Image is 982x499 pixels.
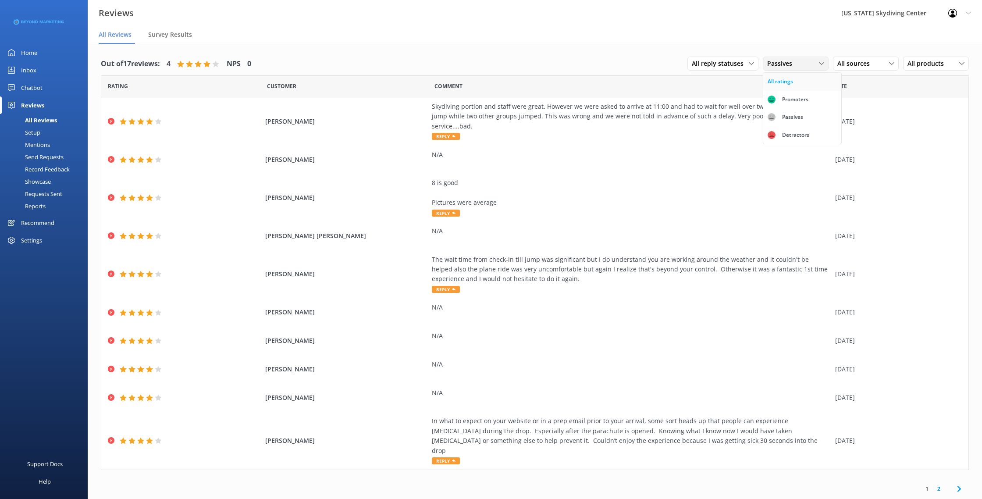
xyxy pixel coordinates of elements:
span: [PERSON_NAME] [PERSON_NAME] [265,231,427,241]
div: [DATE] [835,117,957,126]
span: [PERSON_NAME] [265,393,427,403]
span: Date [108,82,128,90]
span: Question [434,82,463,90]
div: Mentions [5,139,50,151]
div: Support Docs [27,455,63,473]
div: [DATE] [835,393,957,403]
div: Reports [5,200,46,212]
a: Showcase [5,175,88,188]
div: [DATE] [835,336,957,346]
span: [PERSON_NAME] [265,364,427,374]
a: Requests Sent [5,188,88,200]
span: All products [907,59,949,68]
a: Mentions [5,139,88,151]
span: All reply statuses [692,59,749,68]
div: [DATE] [835,231,957,241]
div: [DATE] [835,436,957,446]
div: Help [39,473,51,490]
a: Setup [5,126,88,139]
div: Record Feedback [5,163,70,175]
h3: Reviews [99,6,134,20]
span: [PERSON_NAME] [265,336,427,346]
span: [PERSON_NAME] [265,307,427,317]
div: In what to expect on your website or in a prep email prior to your arrival, some sort heads up th... [432,416,831,456]
div: Setup [5,126,40,139]
div: Settings [21,232,42,249]
div: N/A [432,360,831,369]
span: Passives [767,59,797,68]
div: [DATE] [835,155,957,164]
div: Requests Sent [5,188,62,200]
h4: NPS [227,58,241,70]
a: 1 [921,485,933,493]
a: Record Feedback [5,163,88,175]
div: All ratings [768,77,793,86]
span: [PERSON_NAME] [265,117,427,126]
div: N/A [432,303,831,312]
span: [PERSON_NAME] [265,436,427,446]
div: [DATE] [835,269,957,279]
span: Reply [432,457,460,464]
a: 2 [933,485,945,493]
div: Inbox [21,61,36,79]
span: [PERSON_NAME] [265,193,427,203]
h4: Out of 17 reviews: [101,58,160,70]
div: Promoters [776,95,815,104]
a: Send Requests [5,151,88,163]
span: [PERSON_NAME] [265,155,427,164]
div: Send Requests [5,151,64,163]
span: Reply [432,133,460,140]
h4: 4 [167,58,171,70]
span: Reply [432,286,460,293]
div: Passives [776,113,810,121]
div: Skydiving portion and staff were great. However we were asked to arrive at 11:00 and had to wait ... [432,102,831,131]
span: Survey Results [148,30,192,39]
span: Reply [432,210,460,217]
div: 8 is good Pictures were average [432,178,831,207]
div: Home [21,44,37,61]
div: N/A [432,226,831,236]
div: N/A [432,150,831,160]
a: Reports [5,200,88,212]
div: [DATE] [835,364,957,374]
div: [DATE] [835,307,957,317]
div: Reviews [21,96,44,114]
div: The wait time from check-in till jump was significant but I do understand you are working around ... [432,255,831,284]
img: 3-1676954853.png [13,15,64,29]
div: N/A [432,331,831,341]
a: All Reviews [5,114,88,126]
span: [PERSON_NAME] [265,269,427,279]
span: All sources [837,59,875,68]
div: All Reviews [5,114,57,126]
div: Showcase [5,175,51,188]
div: [DATE] [835,193,957,203]
div: N/A [432,388,831,398]
h4: 0 [247,58,251,70]
div: Chatbot [21,79,43,96]
span: Date [267,82,296,90]
div: Detractors [776,131,816,139]
div: Recommend [21,214,54,232]
span: All Reviews [99,30,132,39]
